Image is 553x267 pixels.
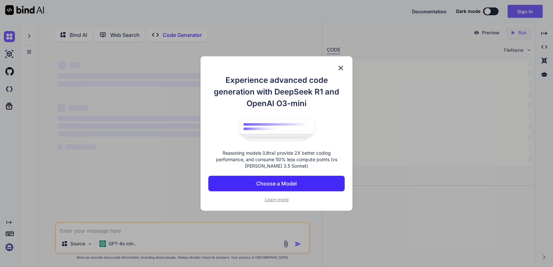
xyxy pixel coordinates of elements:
h1: Experience advanced code generation with DeepSeek R1 and OpenAI O3-mini [208,74,345,109]
button: Choose a Model [208,176,345,191]
p: Reasoning models (Ultra) provide 2X better coding performance, and consume 50% less compute point... [208,150,345,169]
img: close [337,64,345,72]
p: Choose a Model [256,180,297,187]
img: bind logo [235,116,319,144]
span: Learn more [265,197,289,202]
